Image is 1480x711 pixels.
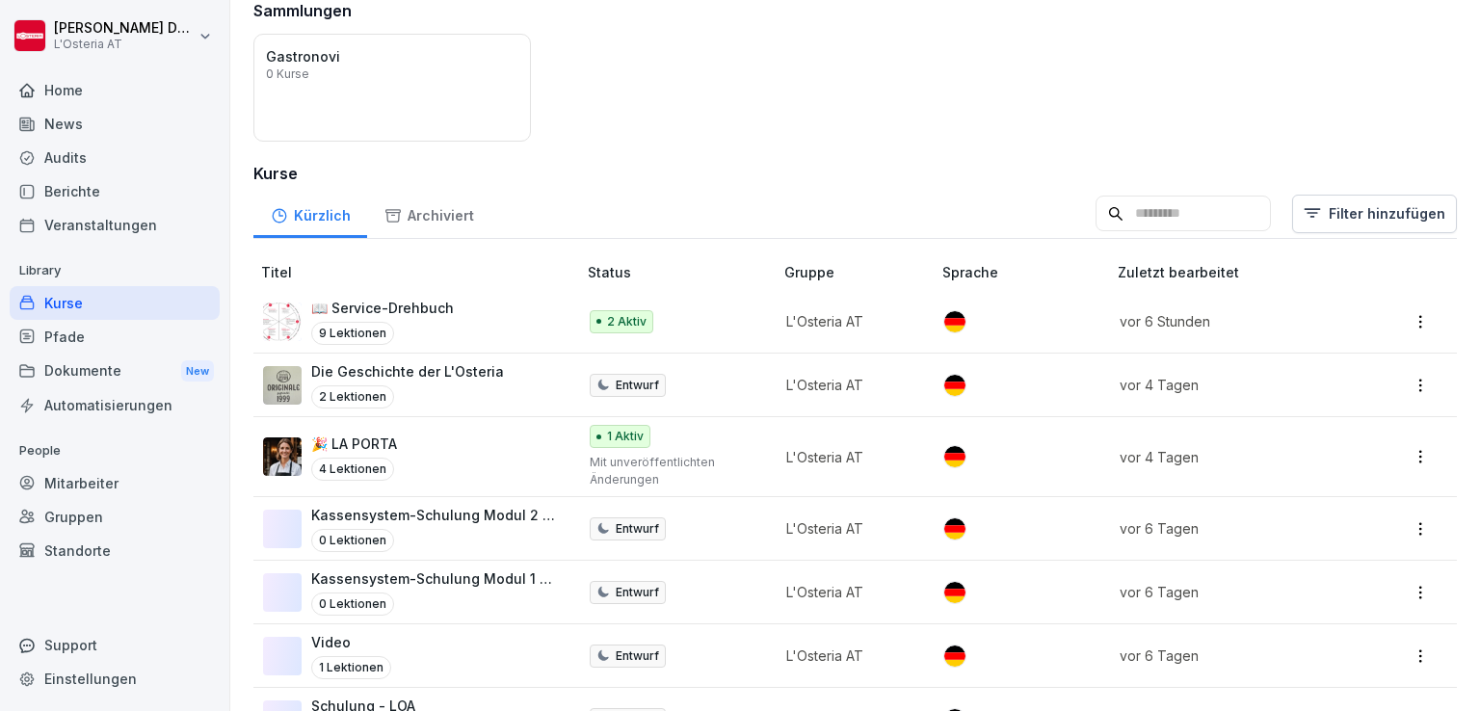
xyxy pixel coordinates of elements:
[607,428,644,445] p: 1 Aktiv
[616,377,659,394] p: Entwurf
[10,73,220,107] a: Home
[1292,195,1457,233] button: Filter hinzufügen
[786,311,912,331] p: L'Osteria AT
[10,320,220,354] a: Pfade
[590,454,753,488] p: Mit unveröffentlichten Änderungen
[311,298,454,318] p: 📖 Service-Drehbuch
[1118,262,1370,282] p: Zuletzt bearbeitet
[786,447,912,467] p: L'Osteria AT
[10,435,220,466] p: People
[10,255,220,286] p: Library
[367,189,490,238] a: Archiviert
[311,505,557,525] p: Kassensystem-Schulung Modul 2 Management
[1120,582,1347,602] p: vor 6 Tagen
[311,385,394,408] p: 2 Lektionen
[1120,447,1347,467] p: vor 4 Tagen
[266,68,309,80] p: 0 Kurse
[10,354,220,389] a: DokumenteNew
[54,20,195,37] p: [PERSON_NAME] Damiani
[253,189,367,238] a: Kürzlich
[588,262,777,282] p: Status
[263,437,302,476] img: gildg6d9tgvhimvy0yxdwxtc.png
[311,632,391,652] p: Video
[10,208,220,242] a: Veranstaltungen
[311,322,394,345] p: 9 Lektionen
[786,645,912,666] p: L'Osteria AT
[786,375,912,395] p: L'Osteria AT
[944,645,965,667] img: de.svg
[253,34,531,142] a: Gastronovi0 Kurse
[263,366,302,405] img: yujp0c7ahwfpxqtsxyqiid1h.png
[607,313,647,330] p: 2 Aktiv
[1120,645,1347,666] p: vor 6 Tagen
[944,582,965,603] img: de.svg
[10,141,220,174] a: Audits
[944,311,965,332] img: de.svg
[786,518,912,539] p: L'Osteria AT
[944,446,965,467] img: de.svg
[311,592,394,616] p: 0 Lektionen
[253,162,1457,185] h3: Kurse
[1120,375,1347,395] p: vor 4 Tagen
[10,174,220,208] a: Berichte
[10,500,220,534] a: Gruppen
[311,361,504,382] p: Die Geschichte der L'Osteria
[311,434,397,454] p: 🎉 LA PORTA
[1120,518,1347,539] p: vor 6 Tagen
[10,107,220,141] a: News
[261,262,580,282] p: Titel
[786,582,912,602] p: L'Osteria AT
[10,534,220,567] a: Standorte
[616,647,659,665] p: Entwurf
[181,360,214,382] div: New
[944,518,965,540] img: de.svg
[1120,311,1347,331] p: vor 6 Stunden
[311,568,557,589] p: Kassensystem-Schulung Modul 1 Servicekräfte
[10,286,220,320] a: Kurse
[616,520,659,538] p: Entwurf
[10,354,220,389] div: Dokumente
[311,529,394,552] p: 0 Lektionen
[784,262,935,282] p: Gruppe
[942,262,1109,282] p: Sprache
[10,628,220,662] div: Support
[311,656,391,679] p: 1 Lektionen
[266,46,518,66] p: Gastronovi
[10,388,220,422] a: Automatisierungen
[10,662,220,696] a: Einstellungen
[263,303,302,341] img: s7kfju4z3dimd9qxoiv1fg80.png
[311,458,394,481] p: 4 Lektionen
[10,466,220,500] a: Mitarbeiter
[616,584,659,601] p: Entwurf
[54,38,195,51] p: L'Osteria AT
[944,375,965,396] img: de.svg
